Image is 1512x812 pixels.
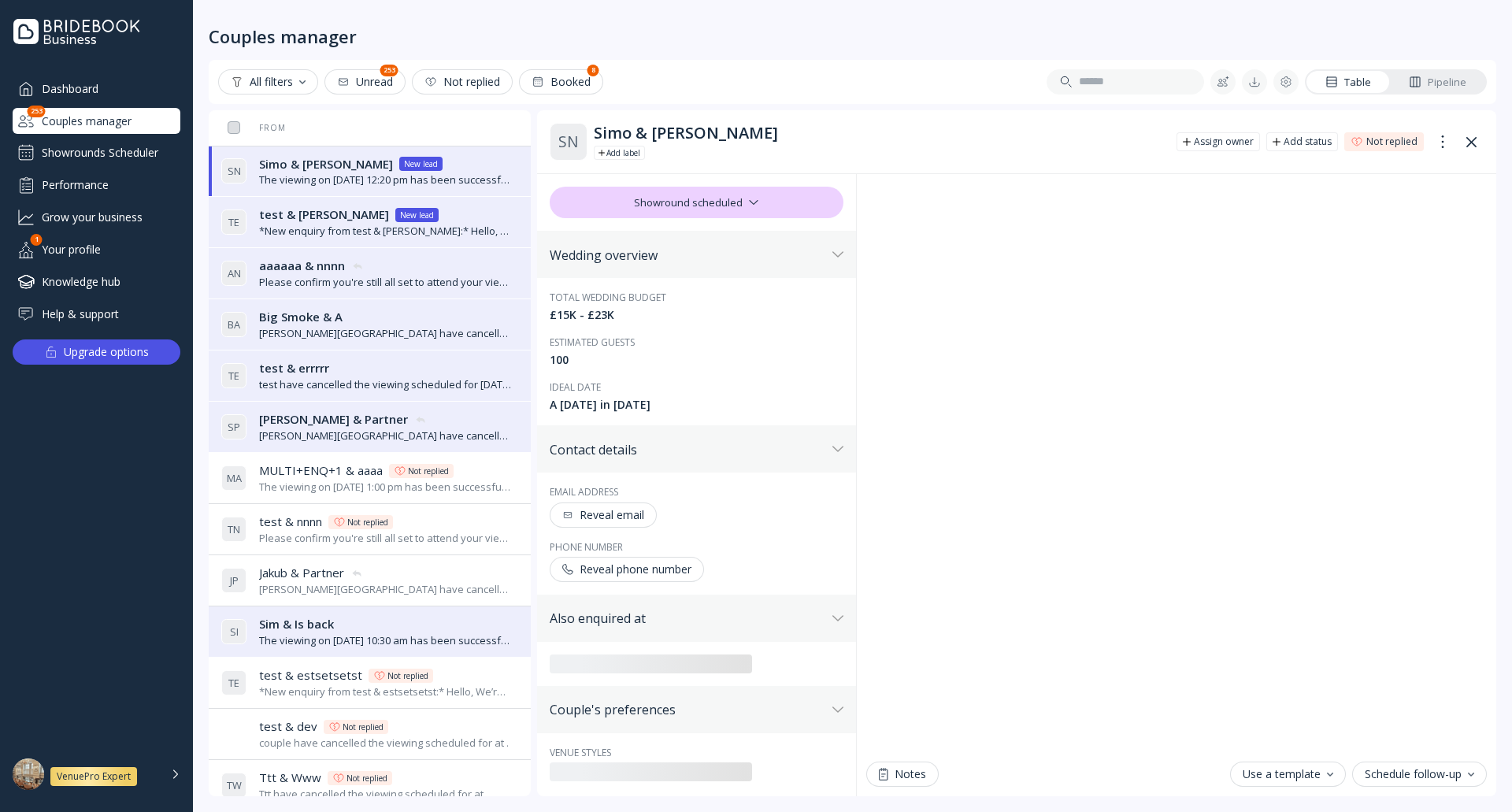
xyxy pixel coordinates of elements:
div: Couples manager [209,25,357,47]
a: Help & support [13,301,180,327]
button: Notes [866,762,939,787]
a: Grow your business [13,204,180,230]
div: couple have cancelled the viewing scheduled for at . [259,736,509,751]
div: Not replied [347,516,388,528]
div: Ideal date [550,380,843,394]
a: Dashboard [13,76,180,102]
div: S N [221,158,246,184]
span: aaaaaa & nnnn [259,258,345,274]
div: Please confirm you're still all set to attend your viewing at [PERSON_NAME][GEOGRAPHIC_DATA] on [... [259,531,512,546]
img: dpr=1,fit=cover,g=face,w=48,h=48 [13,758,44,790]
span: Sim & Is back [259,616,334,632]
div: Couples manager [13,108,180,134]
button: Use a template [1230,762,1346,787]
div: B A [221,312,246,337]
div: £15K - £23K [550,307,843,323]
span: test & estsetsetst [259,667,362,684]
div: T E [221,363,246,388]
div: 253 [380,65,398,76]
div: Not replied [346,772,387,784]
div: S P [221,414,246,439]
div: New lead [404,158,438,170]
button: Booked [519,69,603,95]
div: *New enquiry from test & estsetsetst:* Hello, We’re exploring options for our wedding venue, and ... [259,684,512,699]
a: Couples manager253 [13,108,180,134]
div: Couple's preferences [550,702,826,717]
div: Pipeline [1409,75,1466,90]
div: Not replied [1366,135,1417,148]
div: New lead [400,209,434,221]
div: Email address [550,485,843,499]
div: 8 [587,65,599,76]
div: Assign owner [1194,135,1254,148]
div: All filters [231,76,306,88]
div: Your profile [13,236,180,262]
div: T E [221,209,246,235]
button: Schedule follow-up [1352,762,1487,787]
div: Total wedding budget [550,291,843,304]
div: VenuePro Expert [57,770,131,783]
span: test & nnnn [259,514,322,530]
div: M A [221,465,246,491]
div: 253 [28,106,46,117]
span: Simo & [PERSON_NAME] [259,156,393,172]
div: Ttt have cancelled the viewing scheduled for at . [259,787,488,802]
button: Not replied [412,69,513,95]
span: Jakub & Partner [259,565,344,581]
a: Your profile1 [13,236,180,262]
span: MULTI+ENQ+1 & aaaa [259,462,383,479]
div: S N [550,123,587,161]
div: Upgrade options [64,341,149,363]
div: Wedding overview [550,247,826,263]
span: test & [PERSON_NAME] [259,206,389,223]
div: Estimated guests [550,336,843,349]
a: Showrounds Scheduler [13,140,180,165]
div: Not replied [343,721,384,733]
div: Showround scheduled [550,187,843,218]
div: J P [221,568,246,593]
iframe: Chat [866,174,1487,752]
div: 1 [31,234,43,246]
div: A N [221,261,246,286]
div: The viewing on [DATE] 10:30 am has been successfully created by [PERSON_NAME][GEOGRAPHIC_DATA]. [259,633,512,648]
div: Add label [606,146,640,159]
div: Venue styles [550,746,843,759]
div: Also enquired at [550,610,826,626]
div: Preferred locations [550,794,843,807]
div: S I [221,619,246,644]
a: Performance [13,172,180,198]
span: test & errrrr [259,360,329,376]
div: T E [221,670,246,695]
span: test & dev [259,718,317,735]
button: Upgrade options [13,339,180,365]
button: Reveal phone number [550,557,704,582]
div: The viewing on [DATE] 1:00 pm has been successfully created by [PERSON_NAME][GEOGRAPHIC_DATA]. [259,480,512,495]
button: Reveal email [550,502,657,528]
div: 100 [550,352,843,368]
div: Notes [879,768,926,780]
div: Add status [1284,135,1332,148]
div: Phone number [550,540,843,554]
div: Please confirm you're still all set to attend your viewing at [PERSON_NAME][GEOGRAPHIC_DATA] on [... [259,275,512,290]
div: [PERSON_NAME][GEOGRAPHIC_DATA] have cancelled the viewing scheduled for [DATE] 10:00 am. [259,428,512,443]
div: [PERSON_NAME][GEOGRAPHIC_DATA] have cancelled the viewing scheduled for [DATE] 1:00 pm. [259,326,512,341]
div: T N [221,517,246,542]
div: Not replied [408,465,449,477]
div: Table [1325,75,1371,90]
div: Simo & [PERSON_NAME] [594,124,1164,143]
div: Contact details [550,442,826,458]
div: test have cancelled the viewing scheduled for [DATE] 11:00 am. [259,377,512,392]
button: All filters [218,69,318,95]
span: Big Smoke & A [259,309,343,325]
a: Knowledge hub [13,269,180,295]
div: Not replied [387,669,428,682]
div: T W [221,773,246,798]
span: [PERSON_NAME] & Partner [259,411,408,428]
div: A [DATE] in [DATE] [550,397,843,413]
div: Not replied [424,76,500,88]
